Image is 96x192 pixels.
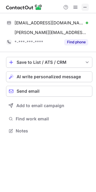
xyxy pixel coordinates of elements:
[17,89,40,94] span: Send email
[6,86,92,97] button: Send email
[6,71,92,82] button: AI write personalized message
[14,30,88,35] span: [PERSON_NAME][EMAIL_ADDRESS][PERSON_NAME][DOMAIN_NAME]
[16,116,90,122] span: Find work email
[16,103,64,108] span: Add to email campaign
[17,60,82,65] div: Save to List / ATS / CRM
[16,128,90,134] span: Notes
[6,4,42,11] img: ContactOut v5.3.10
[64,39,88,45] button: Reveal Button
[14,20,84,26] span: [EMAIL_ADDRESS][DOMAIN_NAME]
[6,57,92,68] button: save-profile-one-click
[6,127,92,135] button: Notes
[6,100,92,111] button: Add to email campaign
[17,74,81,79] span: AI write personalized message
[6,115,92,123] button: Find work email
